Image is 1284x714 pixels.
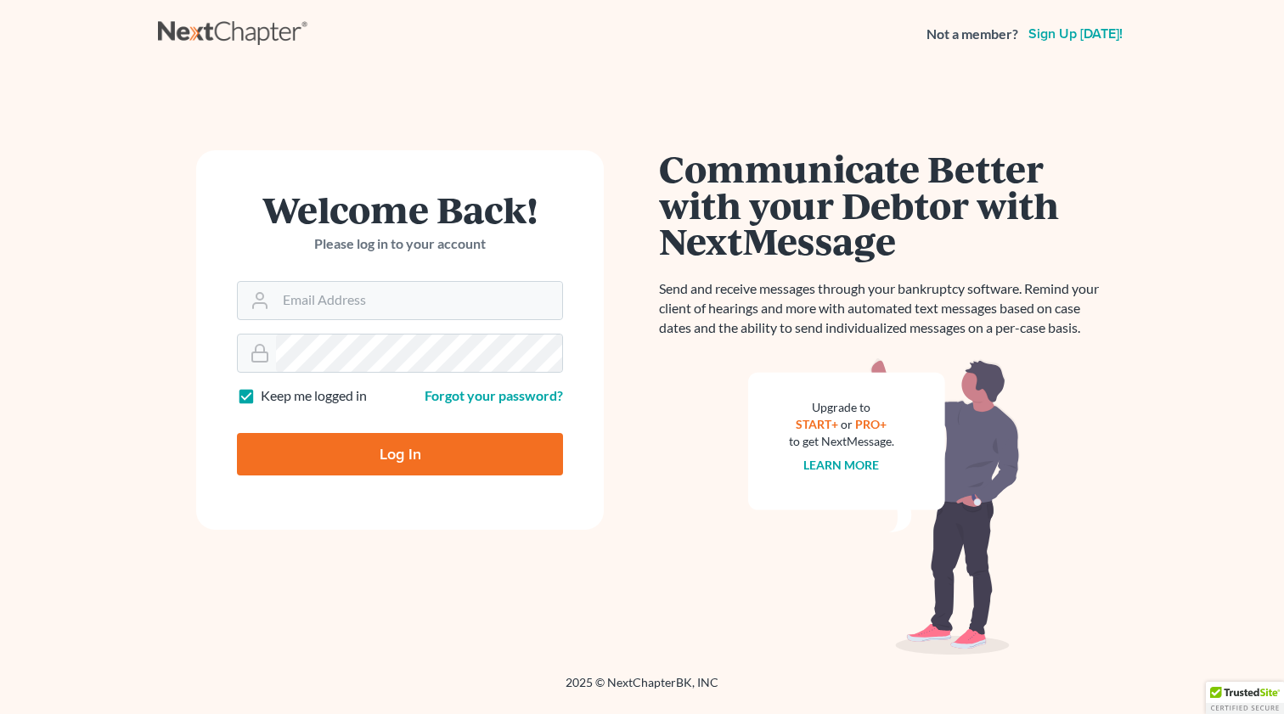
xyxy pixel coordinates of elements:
div: to get NextMessage. [789,433,894,450]
div: Upgrade to [789,399,894,416]
label: Keep me logged in [261,386,367,406]
strong: Not a member? [926,25,1018,44]
a: Forgot your password? [425,387,563,403]
h1: Welcome Back! [237,191,563,228]
a: START+ [797,417,839,431]
input: Log In [237,433,563,475]
a: PRO+ [856,417,887,431]
h1: Communicate Better with your Debtor with NextMessage [659,150,1109,259]
a: Learn more [804,458,880,472]
img: nextmessage_bg-59042aed3d76b12b5cd301f8e5b87938c9018125f34e5fa2b7a6b67550977c72.svg [748,358,1020,655]
input: Email Address [276,282,562,319]
p: Send and receive messages through your bankruptcy software. Remind your client of hearings and mo... [659,279,1109,338]
a: Sign up [DATE]! [1025,27,1126,41]
span: or [842,417,853,431]
div: TrustedSite Certified [1206,682,1284,714]
div: 2025 © NextChapterBK, INC [158,674,1126,705]
p: Please log in to your account [237,234,563,254]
